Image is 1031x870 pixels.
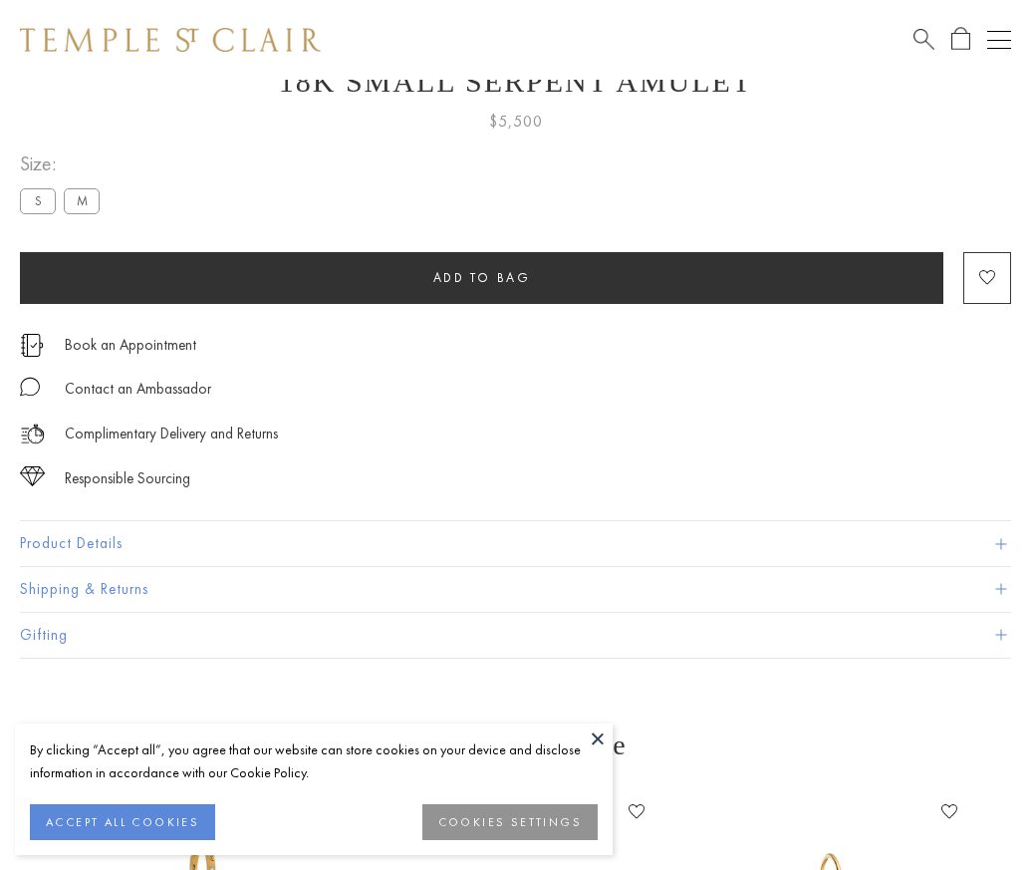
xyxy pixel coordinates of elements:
[65,422,278,446] p: Complimentary Delivery and Returns
[20,334,44,357] img: icon_appointment.svg
[20,521,1011,566] button: Product Details
[422,804,598,840] button: COOKIES SETTINGS
[20,422,45,446] img: icon_delivery.svg
[913,27,934,52] a: Search
[20,567,1011,612] button: Shipping & Returns
[951,27,970,52] a: Open Shopping Bag
[20,252,943,304] button: Add to bag
[20,466,45,486] img: icon_sourcing.svg
[65,334,196,356] a: Book an Appointment
[20,613,1011,658] button: Gifting
[433,269,531,286] span: Add to bag
[489,109,543,135] span: $5,500
[30,804,215,840] button: ACCEPT ALL COOKIES
[20,147,108,180] span: Size:
[65,377,211,402] div: Contact an Ambassador
[20,377,40,397] img: MessageIcon-01_2.svg
[20,188,56,213] label: S
[30,738,598,784] div: By clicking “Accept all”, you agree that our website can store cookies on your device and disclos...
[20,28,321,52] img: Temple St. Clair
[20,65,1011,99] h1: 18K Small Serpent Amulet
[65,466,190,491] div: Responsible Sourcing
[64,188,100,213] label: M
[987,28,1011,52] button: Open navigation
